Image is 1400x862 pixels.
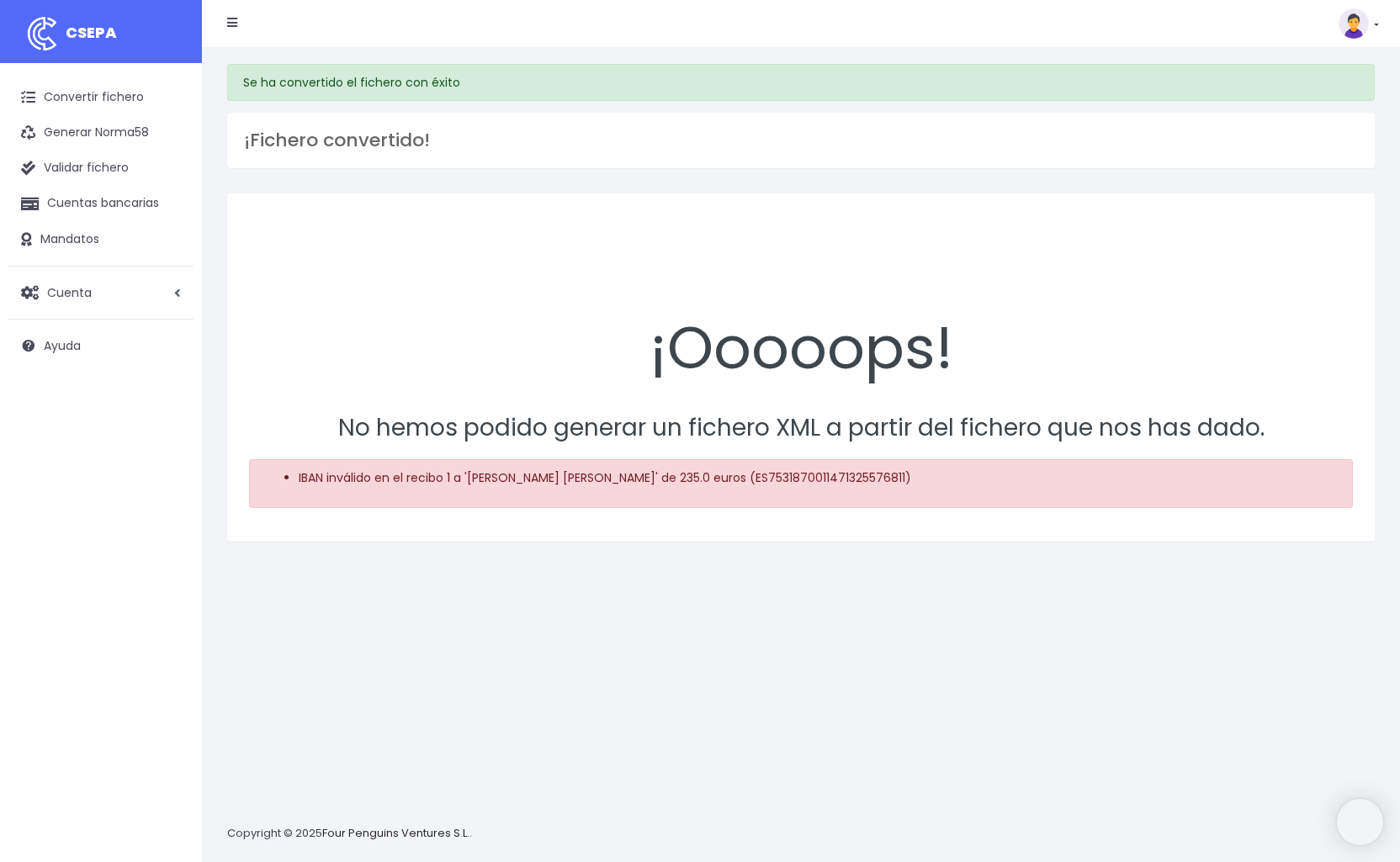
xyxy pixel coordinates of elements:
[1339,8,1369,39] img: profile
[8,275,194,310] a: Cuenta
[44,337,81,354] span: Ayuda
[8,328,194,363] a: Ayuda
[227,825,472,843] p: Copyright © 2025 .
[249,215,1353,392] div: ¡Ooooops!
[249,410,1353,447] p: No hemos podido generar un fichero XML a partir del fichero que nos has dado.
[8,222,194,257] a: Mandatos
[8,186,194,221] a: Cuentas bancarias
[21,13,63,55] img: logo
[322,825,469,841] a: Four Penguins Ventures S.L.
[8,80,194,115] a: Convertir fichero
[8,151,194,186] a: Validar fichero
[66,22,117,43] span: CSEPA
[47,283,92,300] span: Cuenta
[244,130,1358,151] h3: ¡Fichero convertido!
[8,115,194,151] a: Generar Norma58
[299,469,1338,487] li: IBAN inválido en el recibo 1 a '[PERSON_NAME] [PERSON_NAME]' de 235.0 euros (ES753187001147132557...
[227,64,1375,101] div: Se ha convertido el fichero con éxito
